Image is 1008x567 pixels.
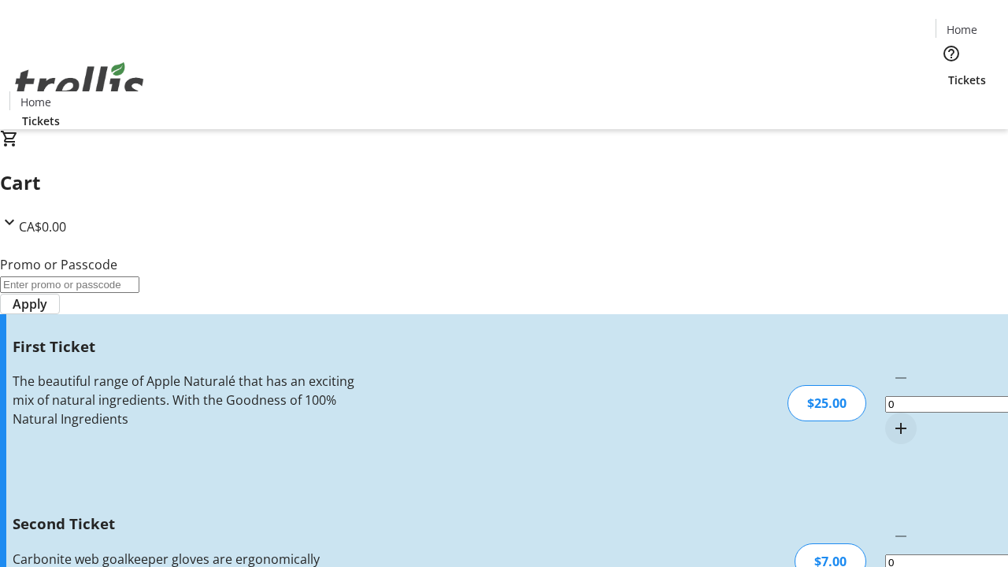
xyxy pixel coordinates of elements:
span: Home [947,21,977,38]
div: $25.00 [787,385,866,421]
button: Increment by one [885,413,917,444]
button: Cart [936,88,967,120]
a: Tickets [9,113,72,129]
span: Tickets [948,72,986,88]
span: Apply [13,295,47,313]
div: The beautiful range of Apple Naturalé that has an exciting mix of natural ingredients. With the G... [13,372,357,428]
h3: First Ticket [13,335,357,358]
a: Tickets [936,72,999,88]
img: Orient E2E Organization pi57r93IVV's Logo [9,45,150,124]
a: Home [936,21,987,38]
h3: Second Ticket [13,513,357,535]
button: Help [936,38,967,69]
a: Home [10,94,61,110]
span: Tickets [22,113,60,129]
span: CA$0.00 [19,218,66,235]
span: Home [20,94,51,110]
